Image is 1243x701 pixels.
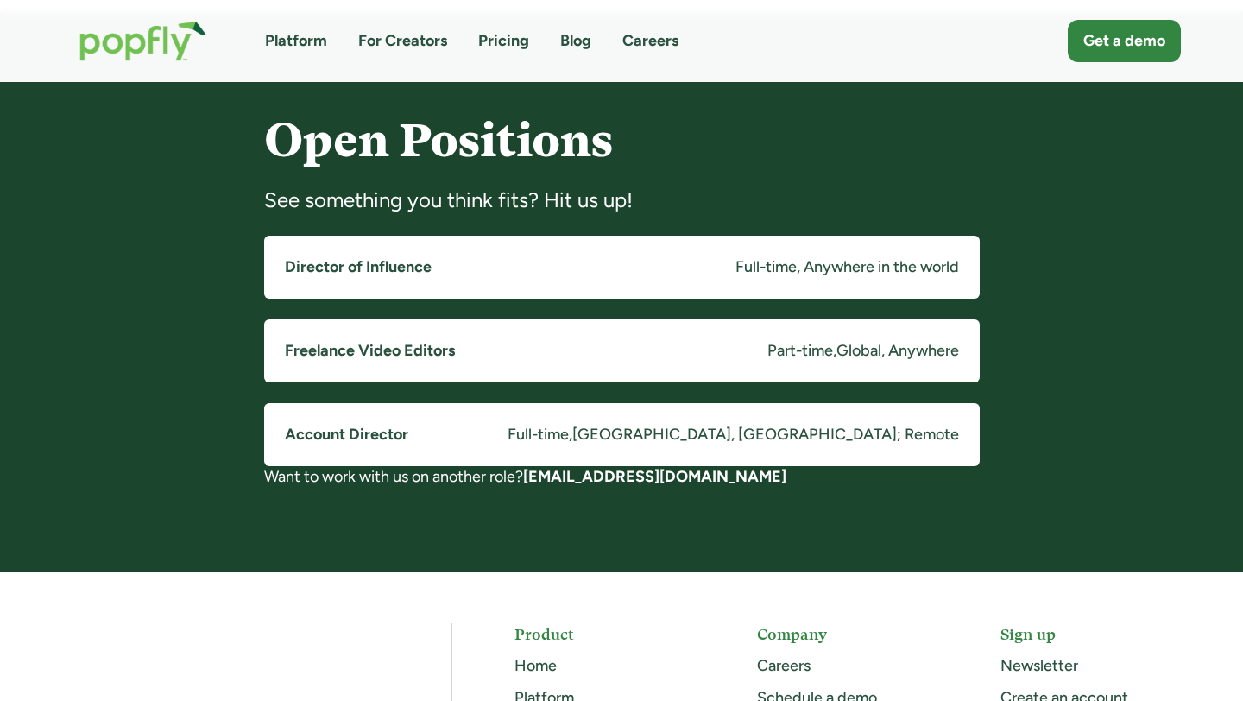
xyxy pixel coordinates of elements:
[836,340,959,362] div: Global, Anywhere
[265,30,327,52] a: Platform
[572,424,959,445] div: [GEOGRAPHIC_DATA], [GEOGRAPHIC_DATA]; Remote
[514,656,557,675] a: Home
[358,30,447,52] a: For Creators
[1068,20,1181,62] a: Get a demo
[1000,656,1078,675] a: Newsletter
[62,3,224,79] a: home
[514,623,695,645] h5: Product
[264,236,980,299] a: Director of InfluenceFull-time, Anywhere in the world
[478,30,529,52] a: Pricing
[757,656,811,675] a: Careers
[569,424,572,445] div: ,
[1000,623,1181,645] h5: Sign up
[833,340,836,362] div: ,
[1083,30,1165,52] div: Get a demo
[767,340,833,362] div: Part-time
[622,30,678,52] a: Careers
[757,623,937,645] h5: Company
[264,466,980,488] div: Want to work with us on another role?
[285,340,455,362] h5: Freelance Video Editors
[523,467,786,486] a: [EMAIL_ADDRESS][DOMAIN_NAME]
[264,319,980,382] a: Freelance Video EditorsPart-time,Global, Anywhere
[560,30,591,52] a: Blog
[285,256,432,278] h5: Director of Influence
[264,186,980,214] div: See something you think fits? Hit us up!
[264,115,980,166] h4: Open Positions
[264,403,980,466] a: Account DirectorFull-time,[GEOGRAPHIC_DATA], [GEOGRAPHIC_DATA]; Remote
[508,424,569,445] div: Full-time
[735,256,959,278] div: Full-time, Anywhere in the world
[285,424,408,445] h5: Account Director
